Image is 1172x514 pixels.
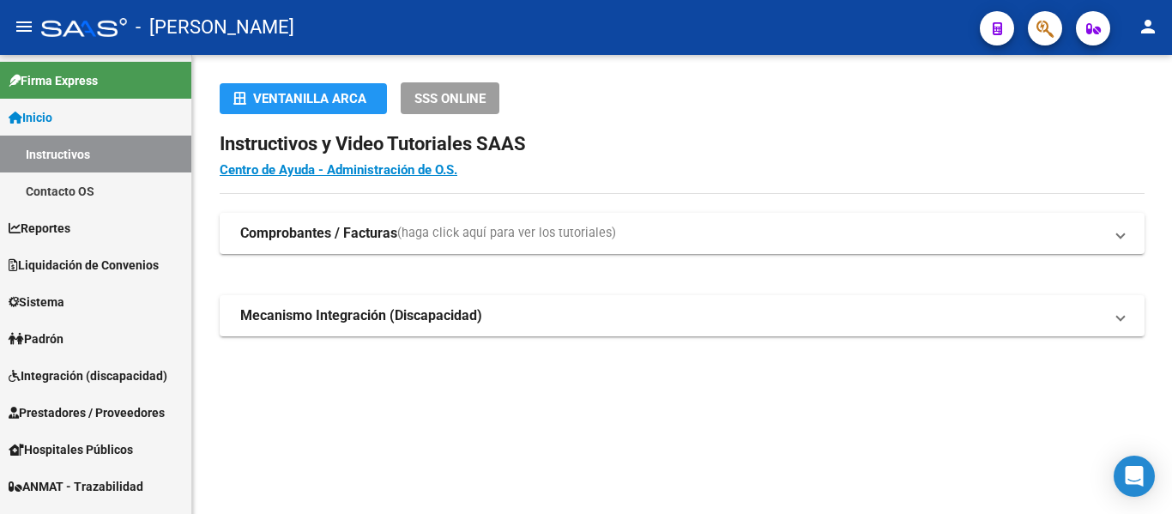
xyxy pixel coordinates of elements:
span: - [PERSON_NAME] [136,9,294,46]
mat-expansion-panel-header: Comprobantes / Facturas(haga click aquí para ver los tutoriales) [220,213,1145,254]
span: Sistema [9,293,64,311]
span: (haga click aquí para ver los tutoriales) [397,224,616,243]
strong: Mecanismo Integración (Discapacidad) [240,306,482,325]
span: SSS ONLINE [414,91,486,106]
span: Prestadores / Proveedores [9,403,165,422]
div: Ventanilla ARCA [233,83,373,114]
span: ANMAT - Trazabilidad [9,477,143,496]
h2: Instructivos y Video Tutoriales SAAS [220,128,1145,160]
strong: Comprobantes / Facturas [240,224,397,243]
a: Centro de Ayuda - Administración de O.S. [220,162,457,178]
button: Ventanilla ARCA [220,83,387,114]
span: Padrón [9,330,63,348]
mat-icon: person [1138,16,1158,37]
mat-icon: menu [14,16,34,37]
span: Integración (discapacidad) [9,366,167,385]
div: Open Intercom Messenger [1114,456,1155,497]
mat-expansion-panel-header: Mecanismo Integración (Discapacidad) [220,295,1145,336]
span: Inicio [9,108,52,127]
span: Reportes [9,219,70,238]
span: Liquidación de Convenios [9,256,159,275]
span: Firma Express [9,71,98,90]
span: Hospitales Públicos [9,440,133,459]
button: SSS ONLINE [401,82,499,114]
